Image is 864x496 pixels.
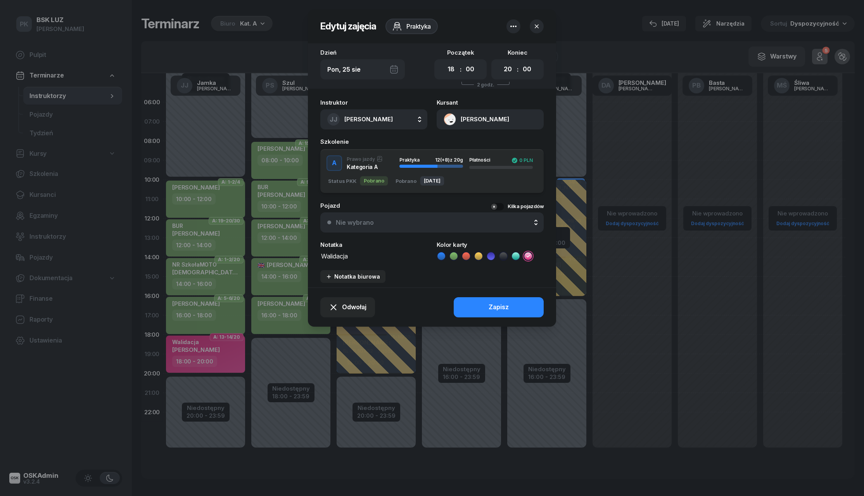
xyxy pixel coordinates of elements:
[437,109,544,129] button: [PERSON_NAME]
[320,270,385,283] button: Notatka biurowa
[320,20,376,33] h2: Edytuj zajęcia
[336,219,374,226] div: Nie wybrano
[344,115,393,123] span: [PERSON_NAME]
[320,109,427,129] button: JJ[PERSON_NAME]
[320,297,375,317] button: Odwołaj
[490,203,544,210] button: Kilka pojazdów
[330,116,337,123] span: JJ
[326,273,380,280] div: Notatka biurowa
[489,302,509,312] div: Zapisz
[517,65,518,74] div: :
[460,65,461,74] div: :
[454,297,544,317] button: Zapisz
[342,302,366,312] span: Odwołaj
[320,212,544,232] button: Nie wybrano
[508,203,544,210] div: Kilka pojazdów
